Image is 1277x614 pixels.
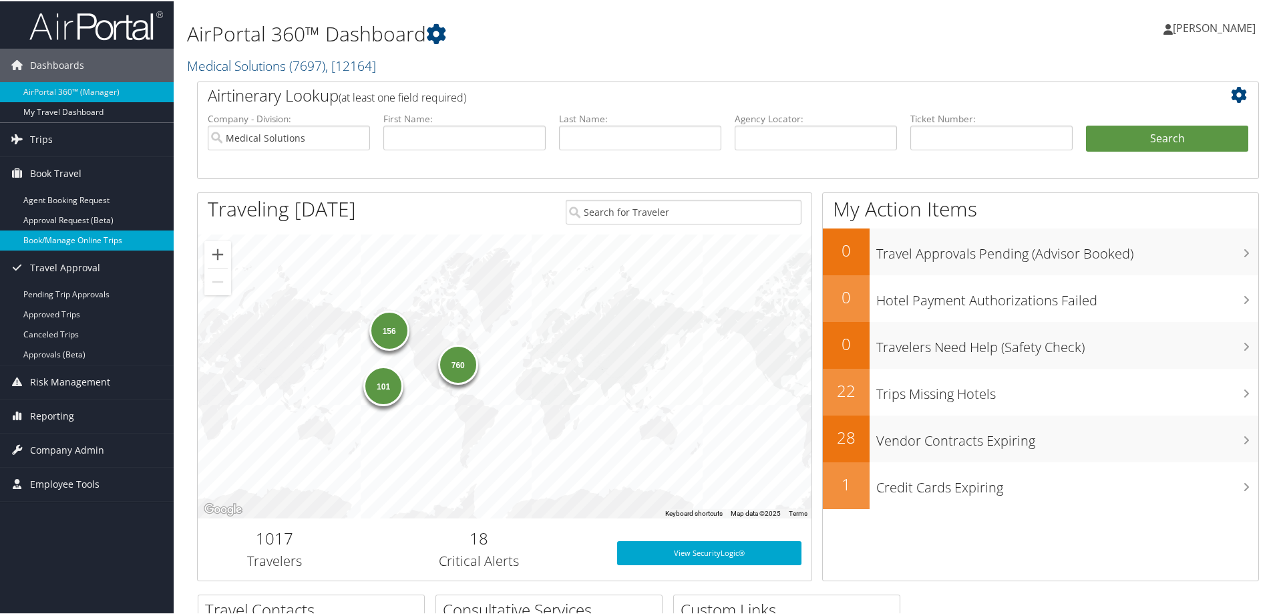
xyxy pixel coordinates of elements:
button: Zoom out [204,267,231,294]
img: airportal-logo.png [29,9,163,40]
div: 101 [363,364,403,404]
span: Reporting [30,398,74,432]
h3: Critical Alerts [361,551,597,569]
h2: 1017 [208,526,341,549]
h3: Travel Approvals Pending (Advisor Booked) [876,237,1258,262]
span: Company Admin [30,432,104,466]
a: 28Vendor Contracts Expiring [823,414,1258,461]
h2: 0 [823,238,870,261]
div: 156 [369,309,409,349]
h3: Credit Cards Expiring [876,470,1258,496]
span: , [ 12164 ] [325,55,376,73]
h3: Vendor Contracts Expiring [876,424,1258,449]
a: 0Travel Approvals Pending (Advisor Booked) [823,227,1258,274]
input: Search for Traveler [566,198,801,223]
h1: My Action Items [823,194,1258,222]
a: 22Trips Missing Hotels [823,367,1258,414]
a: 1Credit Cards Expiring [823,461,1258,508]
h2: 28 [823,425,870,448]
span: Trips [30,122,53,155]
a: [PERSON_NAME] [1163,7,1269,47]
h2: 1 [823,472,870,494]
h3: Hotel Payment Authorizations Failed [876,283,1258,309]
h2: 18 [361,526,597,549]
span: Map data ©2025 [731,508,781,516]
span: [PERSON_NAME] [1173,19,1256,34]
label: Last Name: [559,111,721,124]
span: Dashboards [30,47,84,81]
button: Zoom in [204,240,231,267]
label: First Name: [383,111,546,124]
label: Company - Division: [208,111,370,124]
span: Employee Tools [30,466,100,500]
a: Medical Solutions [187,55,376,73]
h2: 0 [823,331,870,354]
span: Book Travel [30,156,81,189]
label: Agency Locator: [735,111,897,124]
a: View SecurityLogic® [617,540,801,564]
h3: Trips Missing Hotels [876,377,1258,402]
h2: 22 [823,378,870,401]
a: Terms (opens in new tab) [789,508,807,516]
span: ( 7697 ) [289,55,325,73]
h2: 0 [823,285,870,307]
a: 0Travelers Need Help (Safety Check) [823,321,1258,367]
span: (at least one field required) [339,89,466,104]
h3: Travelers Need Help (Safety Check) [876,330,1258,355]
a: Open this area in Google Maps (opens a new window) [201,500,245,517]
h1: Traveling [DATE] [208,194,356,222]
span: Travel Approval [30,250,100,283]
button: Search [1086,124,1248,151]
h1: AirPortal 360™ Dashboard [187,19,908,47]
label: Ticket Number: [910,111,1073,124]
span: Risk Management [30,364,110,398]
div: 760 [437,343,478,383]
button: Keyboard shortcuts [665,508,723,517]
img: Google [201,500,245,517]
a: 0Hotel Payment Authorizations Failed [823,274,1258,321]
h3: Travelers [208,551,341,569]
h2: Airtinerary Lookup [208,83,1160,106]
